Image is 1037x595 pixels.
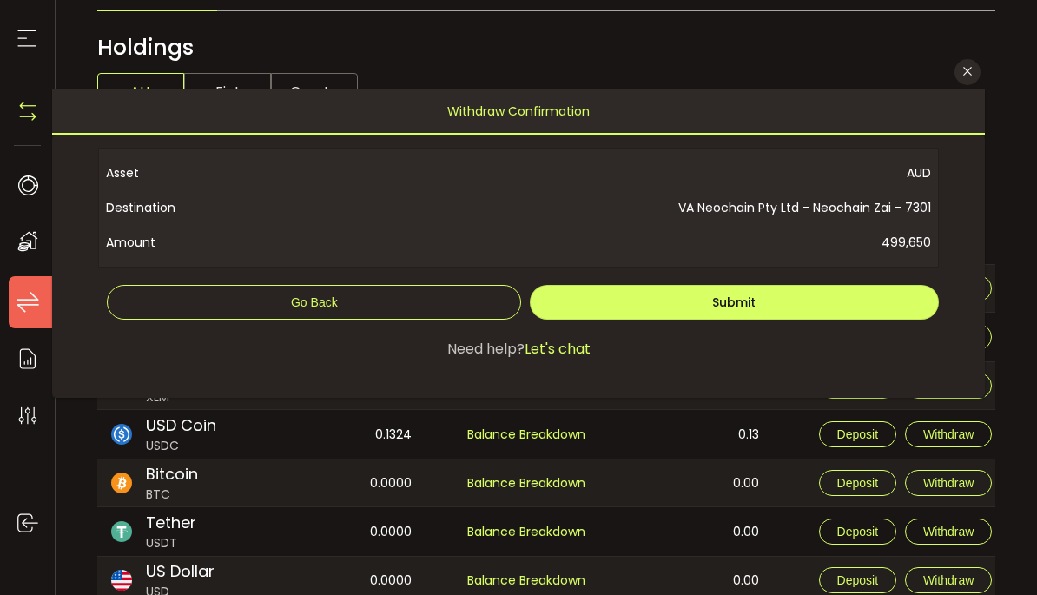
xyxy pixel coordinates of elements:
button: Close [954,59,981,85]
div: dialog [52,89,986,398]
span: Need help? [447,339,525,360]
span: Amount [106,225,216,260]
span: Submit [712,294,756,311]
span: 499,650 [216,225,930,260]
span: Asset [106,155,216,190]
span: Destination [106,190,216,225]
iframe: Chat Widget [950,512,1037,595]
span: Withdraw Confirmation [447,89,590,133]
span: AUD [216,155,930,190]
span: Let's chat [525,339,591,360]
button: Go Back [107,285,521,320]
span: VA Neochain Pty Ltd - Neochain Zai - 7301 [216,190,930,225]
button: Submit [530,285,938,320]
span: Go Back [291,295,338,309]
